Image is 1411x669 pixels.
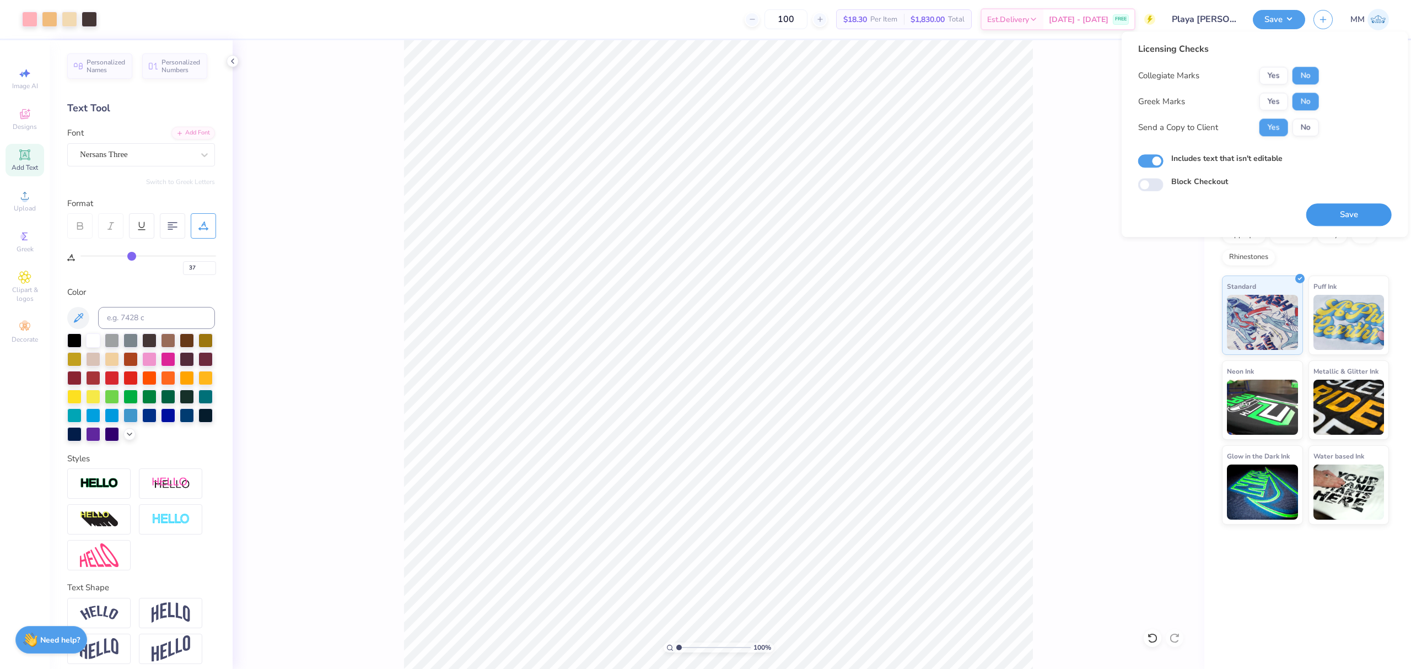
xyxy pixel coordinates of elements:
[1259,67,1288,84] button: Yes
[67,581,215,594] div: Text Shape
[13,122,37,131] span: Designs
[6,285,44,303] span: Clipart & logos
[152,602,190,623] img: Arch
[1171,176,1228,188] label: Block Checkout
[1313,365,1378,377] span: Metallic & Glitter Ink
[67,127,84,139] label: Font
[80,511,119,528] img: 3d Illusion
[1313,450,1364,462] span: Water based Ink
[1313,465,1385,520] img: Water based Ink
[870,14,897,25] span: Per Item
[948,14,965,25] span: Total
[67,452,215,465] div: Styles
[80,477,119,490] img: Stroke
[152,513,190,526] img: Negative Space
[12,82,38,90] span: Image AI
[843,14,867,25] span: $18.30
[1227,280,1256,292] span: Standard
[87,58,126,74] span: Personalized Names
[911,14,945,25] span: $1,830.00
[1350,9,1389,30] a: MM
[146,177,215,186] button: Switch to Greek Letters
[753,643,771,652] span: 100 %
[987,14,1029,25] span: Est. Delivery
[152,477,190,490] img: Shadow
[1259,93,1288,110] button: Yes
[1313,295,1385,350] img: Puff Ink
[1227,450,1290,462] span: Glow in the Dark Ink
[1115,15,1127,23] span: FREE
[1313,280,1337,292] span: Puff Ink
[764,9,807,29] input: – –
[1171,153,1283,164] label: Includes text that isn't editable
[1350,13,1365,26] span: MM
[1313,380,1385,435] img: Metallic & Glitter Ink
[1138,42,1319,56] div: Licensing Checks
[161,58,201,74] span: Personalized Numbers
[17,245,34,253] span: Greek
[1227,365,1254,377] span: Neon Ink
[1164,8,1245,30] input: Untitled Design
[1049,14,1108,25] span: [DATE] - [DATE]
[1253,10,1305,29] button: Save
[152,635,190,662] img: Rise
[1222,249,1275,266] div: Rhinestones
[1259,118,1288,136] button: Yes
[1227,380,1298,435] img: Neon Ink
[1292,93,1319,110] button: No
[12,163,38,172] span: Add Text
[12,335,38,344] span: Decorate
[1227,465,1298,520] img: Glow in the Dark Ink
[1306,203,1392,226] button: Save
[80,606,119,621] img: Arc
[1292,118,1319,136] button: No
[80,638,119,660] img: Flag
[80,543,119,567] img: Free Distort
[1367,9,1389,30] img: Mariah Myssa Salurio
[1292,67,1319,84] button: No
[67,286,215,299] div: Color
[171,127,215,139] div: Add Font
[1227,295,1298,350] img: Standard
[1138,69,1199,82] div: Collegiate Marks
[40,635,80,645] strong: Need help?
[98,307,215,329] input: e.g. 7428 c
[14,204,36,213] span: Upload
[1138,121,1218,134] div: Send a Copy to Client
[1138,95,1185,108] div: Greek Marks
[67,101,215,116] div: Text Tool
[67,197,216,210] div: Format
